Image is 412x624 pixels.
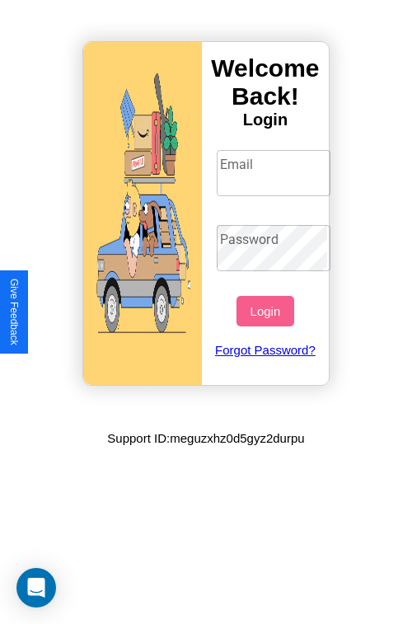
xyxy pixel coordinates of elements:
[202,54,329,110] h3: Welcome Back!
[8,279,20,345] div: Give Feedback
[107,427,304,449] p: Support ID: meguzxhz0d5gyz2durpu
[236,296,293,326] button: Login
[83,42,202,385] img: gif
[202,110,329,129] h4: Login
[208,326,323,373] a: Forgot Password?
[16,568,56,608] div: Open Intercom Messenger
